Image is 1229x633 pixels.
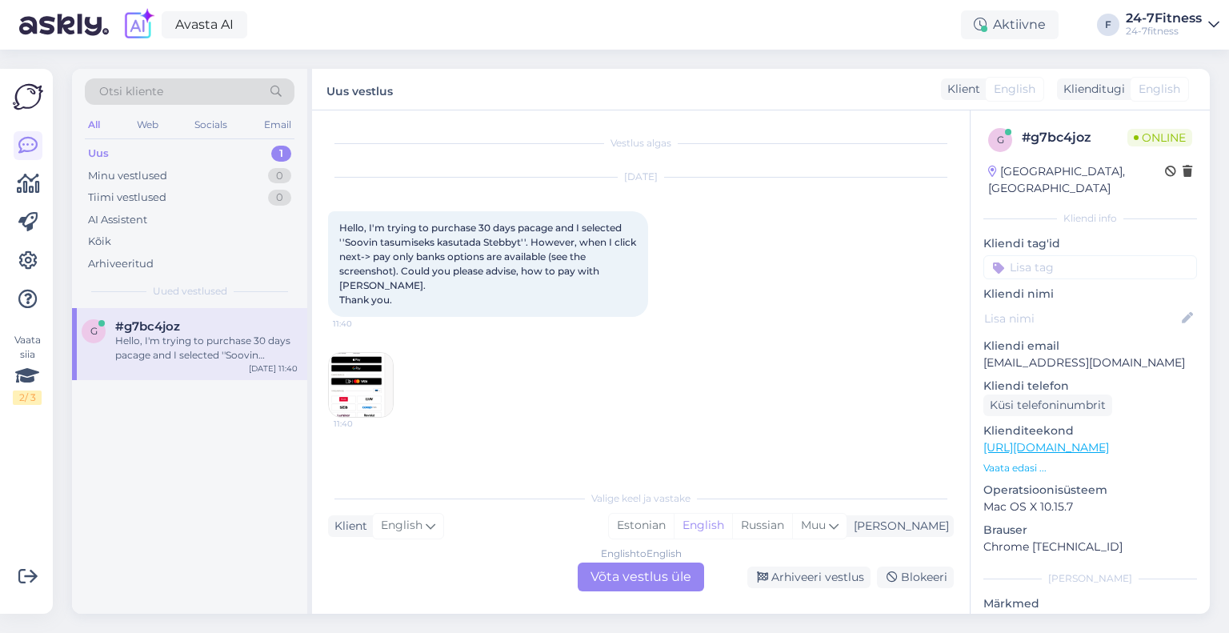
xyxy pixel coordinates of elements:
[578,563,704,591] div: Võta vestlus üle
[601,547,682,561] div: English to English
[994,81,1035,98] span: English
[13,333,42,405] div: Vaata siia
[85,114,103,135] div: All
[122,8,155,42] img: explore-ai
[13,82,43,112] img: Askly Logo
[88,146,109,162] div: Uus
[961,10,1059,39] div: Aktiivne
[328,491,954,506] div: Valige keel ja vastake
[268,168,291,184] div: 0
[983,423,1197,439] p: Klienditeekond
[13,391,42,405] div: 2 / 3
[983,595,1197,612] p: Märkmed
[328,170,954,184] div: [DATE]
[983,338,1197,355] p: Kliendi email
[381,517,422,535] span: English
[983,499,1197,515] p: Mac OS X 10.15.7
[847,518,949,535] div: [PERSON_NAME]
[983,571,1197,586] div: [PERSON_NAME]
[271,146,291,162] div: 1
[153,284,227,298] span: Uued vestlused
[249,363,298,375] div: [DATE] 11:40
[609,514,674,538] div: Estonian
[1022,128,1127,147] div: # g7bc4joz
[997,134,1004,146] span: g
[334,418,394,430] span: 11:40
[732,514,792,538] div: Russian
[261,114,294,135] div: Email
[339,222,639,306] span: Hello, I'm trying to purchase 30 days pacage and I selected ''Soovin tasumiseks kasutada Stebbyt'...
[988,163,1165,197] div: [GEOGRAPHIC_DATA], [GEOGRAPHIC_DATA]
[115,334,298,363] div: Hello, I'm trying to purchase 30 days pacage and I selected ''Soovin tasumiseks kasutada Stebbyt'...
[88,234,111,250] div: Kõik
[1126,12,1202,25] div: 24-7Fitness
[801,518,826,532] span: Muu
[983,378,1197,395] p: Kliendi telefon
[88,168,167,184] div: Minu vestlused
[88,190,166,206] div: Tiimi vestlused
[1139,81,1180,98] span: English
[88,256,154,272] div: Arhiveeritud
[941,81,980,98] div: Klient
[1057,81,1125,98] div: Klienditugi
[983,235,1197,252] p: Kliendi tag'id
[90,325,98,337] span: g
[983,522,1197,539] p: Brauser
[1126,12,1219,38] a: 24-7Fitness24-7fitness
[333,318,393,330] span: 11:40
[99,83,163,100] span: Otsi kliente
[983,395,1112,416] div: Küsi telefoninumbrit
[329,353,393,417] img: Attachment
[328,136,954,150] div: Vestlus algas
[1097,14,1119,36] div: F
[983,255,1197,279] input: Lisa tag
[191,114,230,135] div: Socials
[984,310,1179,327] input: Lisa nimi
[1127,129,1192,146] span: Online
[115,319,180,334] span: #g7bc4joz
[268,190,291,206] div: 0
[328,518,367,535] div: Klient
[747,567,871,588] div: Arhiveeri vestlus
[674,514,732,538] div: English
[88,212,147,228] div: AI Assistent
[877,567,954,588] div: Blokeeri
[983,355,1197,371] p: [EMAIL_ADDRESS][DOMAIN_NAME]
[983,461,1197,475] p: Vaata edasi ...
[1126,25,1202,38] div: 24-7fitness
[983,286,1197,302] p: Kliendi nimi
[983,440,1109,455] a: [URL][DOMAIN_NAME]
[983,211,1197,226] div: Kliendi info
[983,539,1197,555] p: Chrome [TECHNICAL_ID]
[134,114,162,135] div: Web
[326,78,393,100] label: Uus vestlus
[162,11,247,38] a: Avasta AI
[983,482,1197,499] p: Operatsioonisüsteem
